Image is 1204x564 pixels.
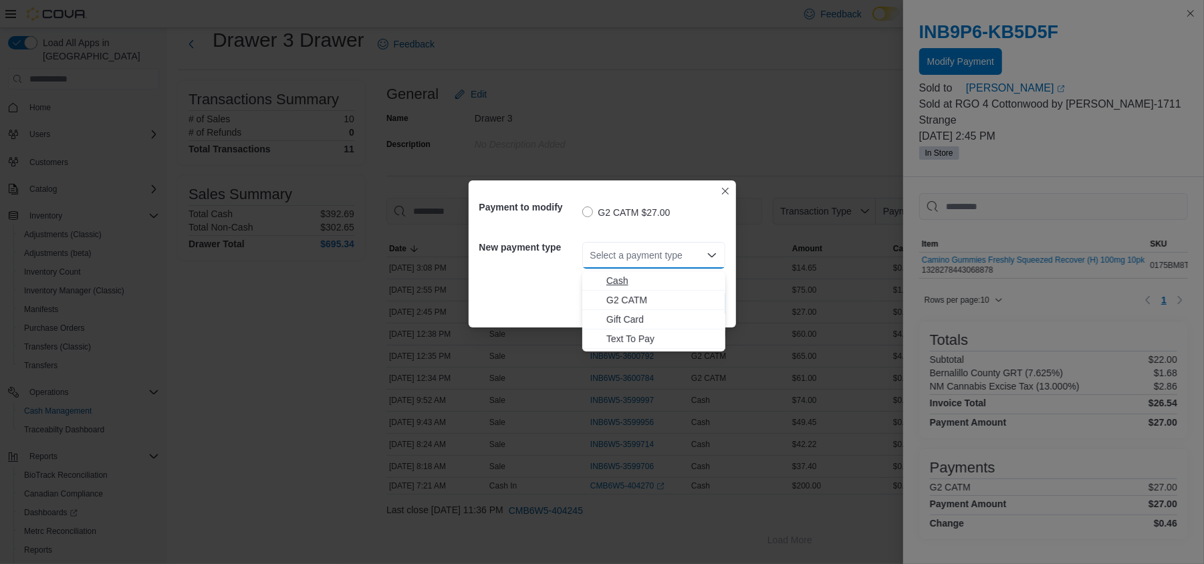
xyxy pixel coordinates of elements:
[606,332,717,345] span: Text To Pay
[606,274,717,287] span: Cash
[582,329,725,349] button: Text To Pay
[582,271,725,291] button: Cash
[479,194,580,221] h5: Payment to modify
[606,313,717,326] span: Gift Card
[582,291,725,310] button: G2 CATM
[606,293,717,307] span: G2 CATM
[590,247,592,263] input: Accessible screen reader label
[479,234,580,261] h5: New payment type
[582,310,725,329] button: Gift Card
[582,271,725,349] div: Choose from the following options
[717,183,733,199] button: Closes this modal window
[707,250,717,261] button: Close list of options
[582,204,671,221] label: G2 CATM $27.00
